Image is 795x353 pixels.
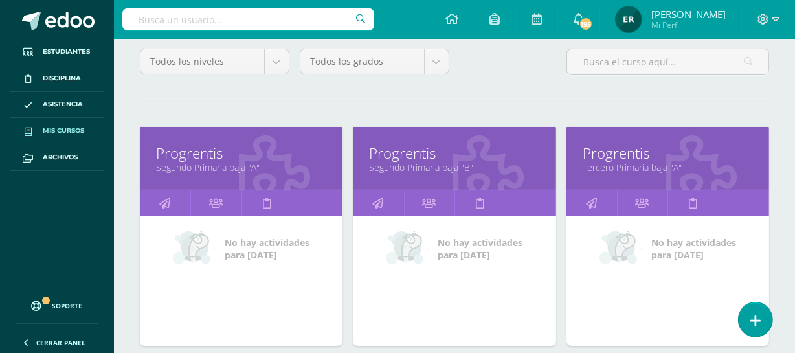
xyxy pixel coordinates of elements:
input: Busca el curso aquí... [567,49,768,74]
a: Asistencia [10,92,104,119]
span: 195 [579,17,593,31]
a: Progrentis [583,143,753,163]
a: Soporte [16,288,98,320]
span: [PERSON_NAME] [651,8,726,21]
a: Archivos [10,144,104,171]
span: Soporte [52,301,83,310]
img: 5c384eb2ea0174d85097e364ebdd71e5.png [616,6,642,32]
span: Archivos [43,152,78,163]
span: Asistencia [43,99,83,109]
span: Todos los niveles [150,49,254,74]
a: Todos los niveles [140,49,289,74]
a: Tercero Primaria baja "A" [583,161,753,174]
a: Todos los grados [300,49,449,74]
a: Progrentis [156,143,326,163]
span: Mi Perfil [651,19,726,30]
span: Cerrar panel [36,338,85,347]
a: Estudiantes [10,39,104,65]
span: No hay actividades para [DATE] [651,236,736,261]
span: Estudiantes [43,47,90,57]
span: Mis cursos [43,126,84,136]
img: no_activities_small.png [386,229,429,268]
a: Segundo Primaria baja "B" [369,161,539,174]
span: Disciplina [43,73,81,84]
a: Progrentis [369,143,539,163]
a: Disciplina [10,65,104,92]
a: Mis cursos [10,118,104,144]
span: No hay actividades para [DATE] [225,236,309,261]
span: No hay actividades para [DATE] [438,236,522,261]
a: Segundo Primaria baja "A" [156,161,326,174]
span: Todos los grados [310,49,414,74]
input: Busca un usuario... [122,8,374,30]
img: no_activities_small.png [599,229,642,268]
img: no_activities_small.png [173,229,216,268]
